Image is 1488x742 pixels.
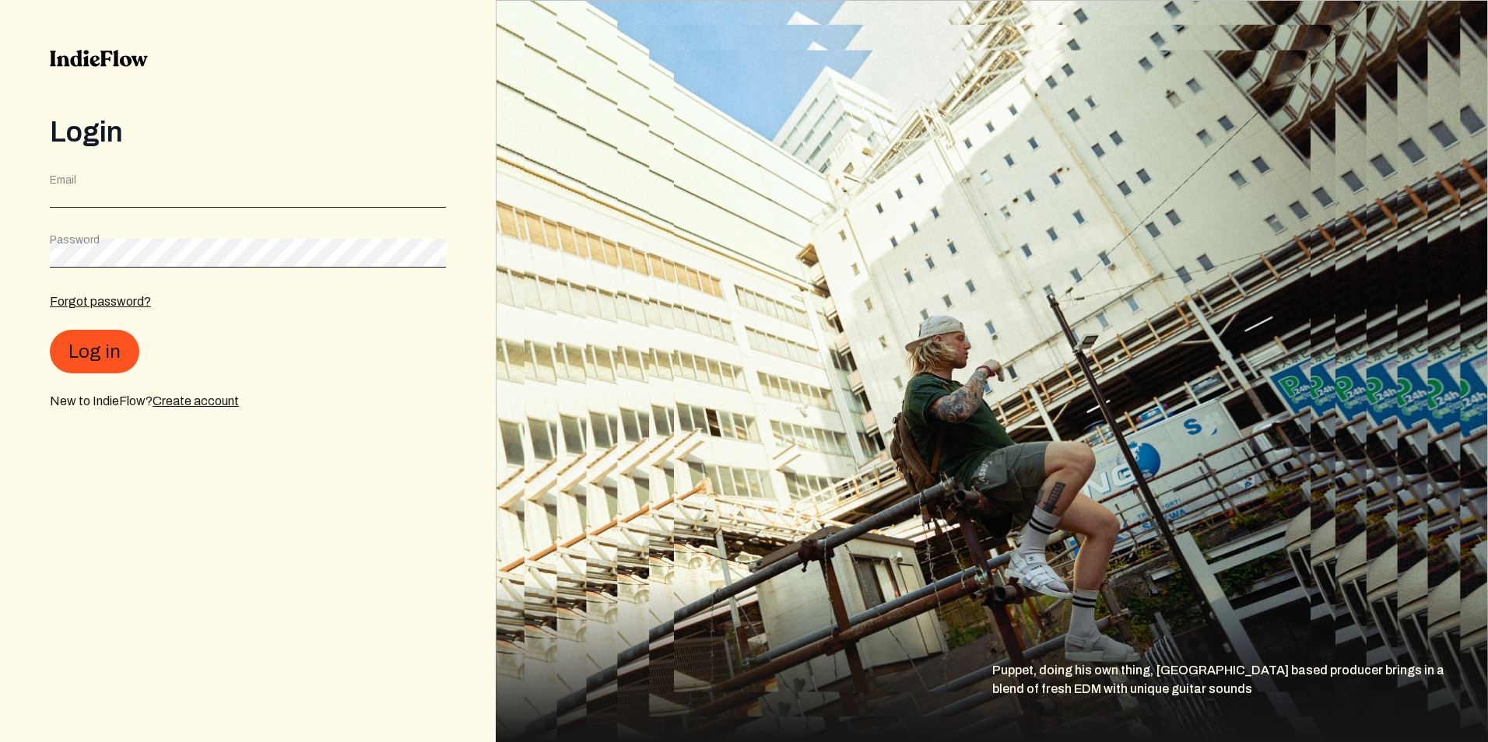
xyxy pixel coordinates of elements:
div: New to IndieFlow? [50,392,446,411]
div: Puppet, doing his own thing, [GEOGRAPHIC_DATA] based producer brings in a blend of fresh EDM with... [992,661,1488,742]
label: Password [50,233,100,248]
a: Forgot password? [50,295,151,308]
img: indieflow-logo-black.svg [50,50,148,67]
div: Login [50,117,446,148]
label: Email [50,173,76,188]
a: Create account [153,394,239,408]
button: Log in [50,330,139,373]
